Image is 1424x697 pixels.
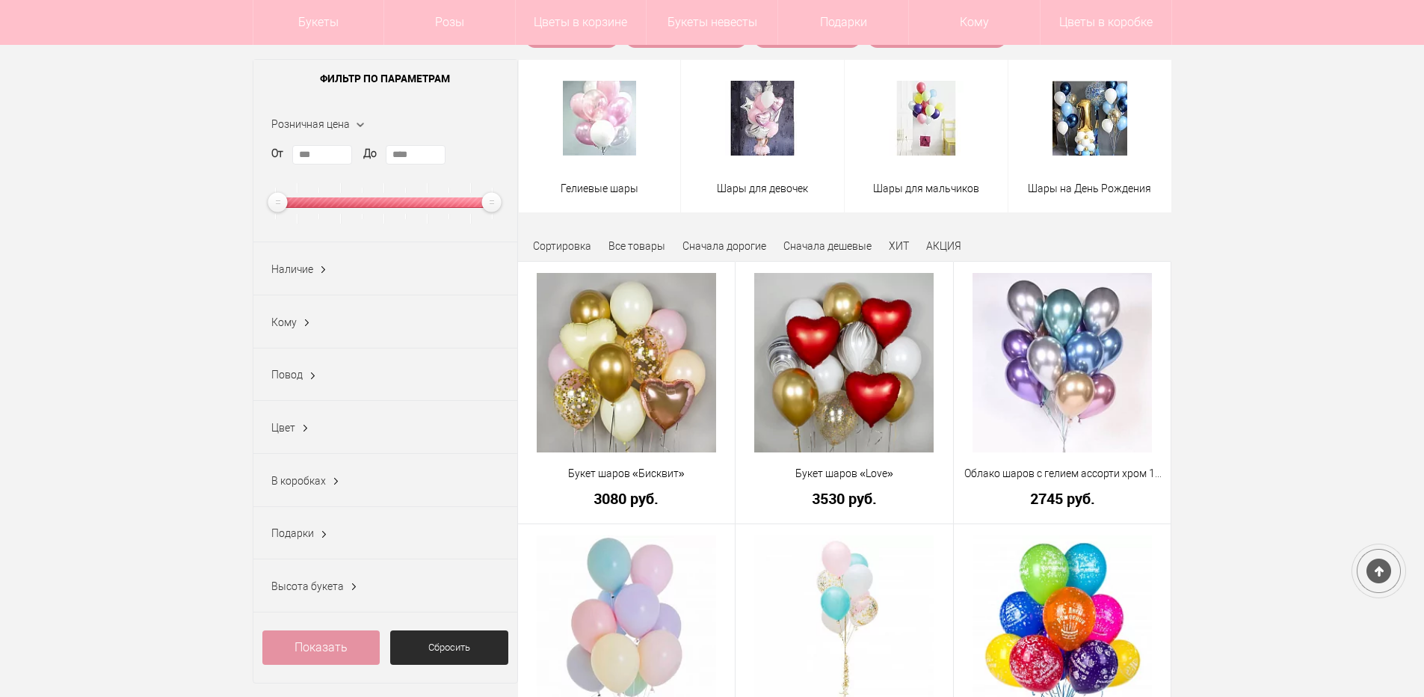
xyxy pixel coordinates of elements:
[528,491,726,506] a: 3080 руб.
[873,164,979,197] a: Шары для мальчиков
[754,273,934,452] img: Букет шаров «Love»
[973,273,1152,452] img: Облако шаров с гелием ассорти хром 15 шт
[271,527,314,539] span: Подарки
[390,630,508,665] a: Сбросить
[271,146,283,162] label: От
[253,60,517,97] span: Фильтр по параметрам
[1052,81,1127,156] img: Шары на День Рождения
[745,491,943,506] a: 3530 руб.
[783,240,872,252] a: Сначала дешевые
[262,630,380,665] a: Показать
[745,466,943,482] a: Букет шаров «Love»
[271,475,326,487] span: В коробках
[717,181,808,197] span: Шары для девочек
[561,181,638,197] span: Гелиевые шары
[725,81,800,156] img: Шары для девочек
[1028,181,1151,197] span: Шары на День Рождения
[271,580,344,592] span: Высота букета
[926,240,961,252] a: АКЦИЯ
[964,466,1162,482] a: Облако шаров с гелием ассорти хром 15 шт
[563,81,636,156] img: Гелиевые шары
[528,466,726,482] a: Букет шаров «Бисквит»
[533,240,591,252] span: Сортировка
[889,240,909,252] a: ХИТ
[271,263,313,275] span: Наличие
[537,273,716,452] img: Букет шаров «Бисквит»
[889,81,964,156] img: Шары для мальчиков
[608,240,665,252] a: Все товары
[271,118,350,130] span: Розничная цена
[682,240,766,252] a: Сначала дорогие
[873,181,979,197] span: Шары для мальчиков
[363,146,377,162] label: До
[271,369,303,381] span: Повод
[271,422,295,434] span: Цвет
[561,164,638,197] a: Гелиевые шары
[1028,164,1151,197] a: Шары на День Рождения
[964,491,1162,506] a: 2745 руб.
[717,164,808,197] a: Шары для девочек
[271,316,297,328] span: Кому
